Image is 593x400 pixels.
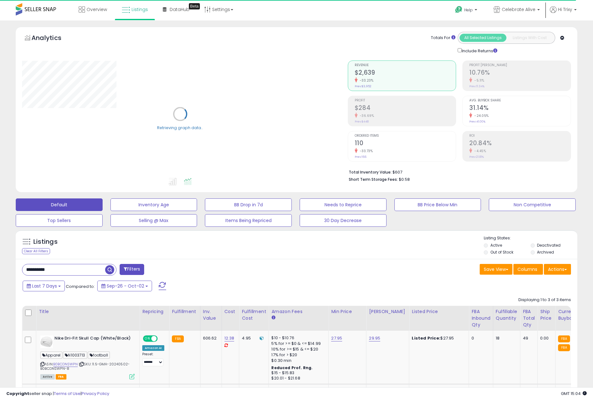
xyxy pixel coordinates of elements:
div: Amazon Fees [271,308,326,315]
div: Clear All Filters [22,248,50,254]
span: football [88,351,110,359]
button: Last 7 Days [23,281,65,291]
h2: 110 [355,140,456,148]
span: Help [464,7,473,13]
div: 606.62 [203,335,217,341]
span: All listings currently available for purchase on Amazon [40,374,55,380]
label: Deactivated [537,243,561,248]
span: Listings [132,6,148,13]
span: Compared to: [66,283,95,289]
span: Apparel [40,351,62,359]
a: Terms of Use [54,391,81,397]
div: Inv. value [203,308,219,322]
small: FBA [558,335,570,342]
div: $10 - $10.76 [271,335,324,341]
div: $20.01 - $21.68 [271,376,324,381]
div: $15 - $15.83 [271,370,324,376]
button: Columns [513,264,543,275]
div: Cost [224,308,237,315]
div: 0 [472,335,488,341]
small: Prev: $448 [355,120,369,123]
a: Help [450,1,483,20]
div: Displaying 1 to 3 of 3 items [518,297,571,303]
button: BB Price Below Min [394,198,481,211]
small: -24.05% [472,113,489,118]
span: $0.58 [399,176,410,182]
span: Ordered Items [355,134,456,138]
span: Revenue [355,64,456,67]
div: Current Buybox Price [558,308,590,322]
div: Totals For [431,35,455,41]
div: 5% for >= $0 & <= $14.99 [271,341,324,346]
div: 4.95 [242,335,264,341]
div: Min Price [331,308,364,315]
div: 18 [496,335,515,341]
div: Repricing [142,308,167,315]
div: 17% for > $20 [271,352,324,358]
h2: 31.14% [469,104,571,113]
h5: Listings [33,237,58,246]
span: Profit [355,99,456,102]
div: ASIN: [40,335,135,379]
span: Celebrate Alive [502,6,535,13]
h5: Analytics [31,33,74,44]
span: Sep-26 - Oct-02 [107,283,144,289]
div: Title [39,308,137,315]
h2: $284 [355,104,456,113]
b: Total Inventory Value: [349,169,392,175]
small: Prev: 41.00% [469,120,485,123]
small: Amazon Fees. [271,315,275,321]
button: Filters [120,264,144,275]
a: Privacy Policy [82,391,109,397]
div: $27.95 [412,335,464,341]
a: Hi Trixy [550,6,577,20]
small: -33.73% [358,149,373,153]
span: Last 7 Days [32,283,57,289]
label: Archived [537,249,554,255]
h2: 20.84% [469,140,571,148]
i: Get Help [455,6,463,14]
small: -5.11% [472,78,484,83]
a: 27.95 [331,335,342,341]
div: 49 [523,335,533,341]
button: 30 Day Decrease [300,214,387,227]
small: FBA [172,335,184,342]
button: Save View [480,264,512,275]
strong: Copyright [6,391,29,397]
small: Prev: 166 [355,155,366,159]
b: Short Term Storage Fees: [349,177,398,182]
div: Fulfillment Cost [242,308,266,322]
span: Avg. Buybox Share [469,99,571,102]
a: B0BCDNSWPN [53,362,78,367]
b: Reduced Prof. Rng. [271,365,313,370]
span: Hi Trixy [558,6,572,13]
div: Ship Price [540,308,553,322]
label: Active [490,243,502,248]
span: Profit [PERSON_NAME] [469,64,571,67]
div: FBA Total Qty [523,308,535,328]
span: Columns [517,266,537,272]
span: OFF [157,336,167,341]
a: 29.95 [369,335,380,341]
a: 12.38 [224,335,234,341]
span: ROI [469,134,571,138]
small: -36.69% [358,113,374,118]
li: $607 [349,168,566,175]
div: 10% for >= $15 & <= $20 [271,346,324,352]
span: ON [144,336,151,341]
small: -33.23% [358,78,374,83]
small: Prev: 21.81% [469,155,484,159]
button: Top Sellers [16,214,103,227]
button: Non Competitive [489,198,576,211]
button: Selling @ Max [110,214,197,227]
div: $0.30 min [271,358,324,363]
div: FBA inbound Qty [472,308,490,328]
b: Listed Price: [412,335,440,341]
span: N1003713 [63,351,87,359]
button: Needs to Reprice [300,198,387,211]
button: Listings With Cost [506,34,553,42]
button: Items Being Repriced [205,214,292,227]
p: Listing States: [484,235,577,241]
button: All Selected Listings [460,34,506,42]
h2: 10.76% [469,69,571,77]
